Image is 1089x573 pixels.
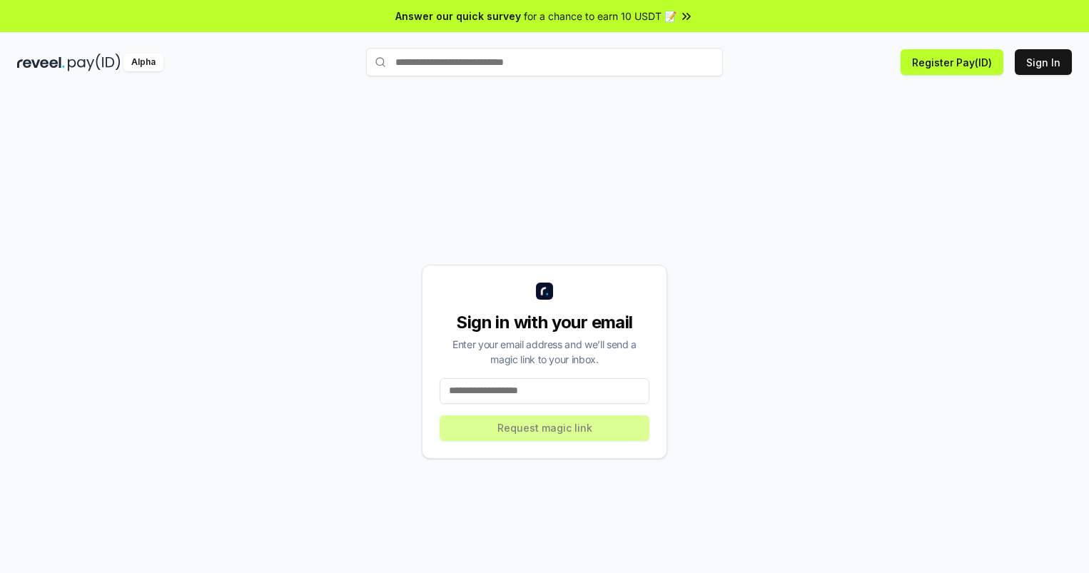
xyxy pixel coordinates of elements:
div: Enter your email address and we’ll send a magic link to your inbox. [440,337,649,367]
img: reveel_dark [17,54,65,71]
img: pay_id [68,54,121,71]
div: Sign in with your email [440,311,649,334]
button: Register Pay(ID) [901,49,1003,75]
span: for a chance to earn 10 USDT 📝 [524,9,677,24]
span: Answer our quick survey [395,9,521,24]
div: Alpha [123,54,163,71]
button: Sign In [1015,49,1072,75]
img: logo_small [536,283,553,300]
